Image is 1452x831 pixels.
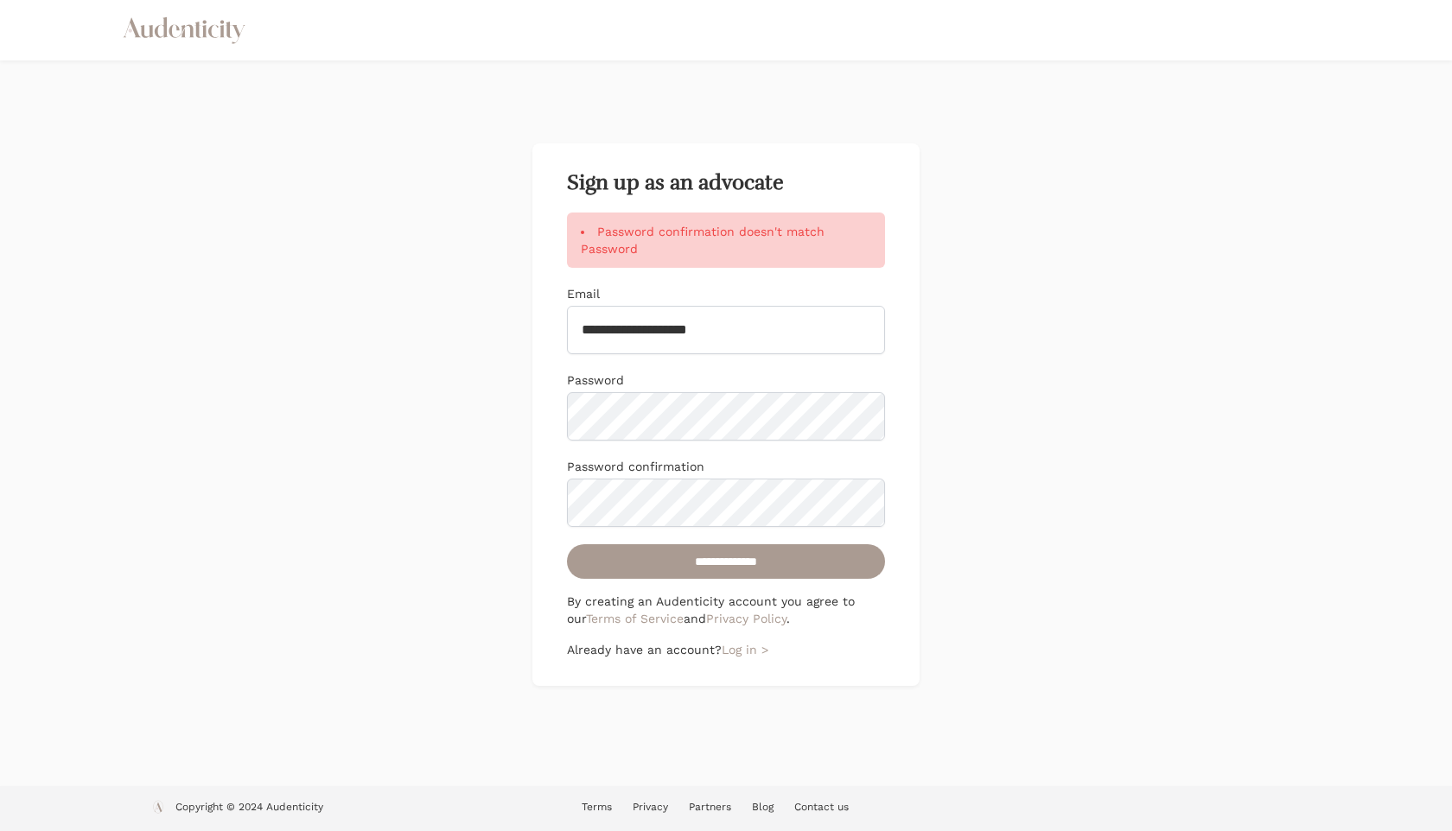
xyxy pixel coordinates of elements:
p: Already have an account? [567,641,885,658]
a: Blog [752,801,774,813]
a: Privacy [633,801,668,813]
a: Contact us [794,801,849,813]
a: Terms of Service [586,612,684,625]
a: Log in > [722,643,768,657]
a: Privacy Policy [706,612,786,625]
a: Terms [582,801,612,813]
p: Copyright © 2024 Audenticity [175,800,323,817]
li: Password confirmation doesn't match Password [581,223,871,257]
h2: Sign up as an advocate [567,171,885,195]
label: Password confirmation [567,460,704,473]
label: Email [567,287,600,301]
p: By creating an Audenticity account you agree to our and . [567,593,885,627]
label: Password [567,373,624,387]
a: Partners [689,801,731,813]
